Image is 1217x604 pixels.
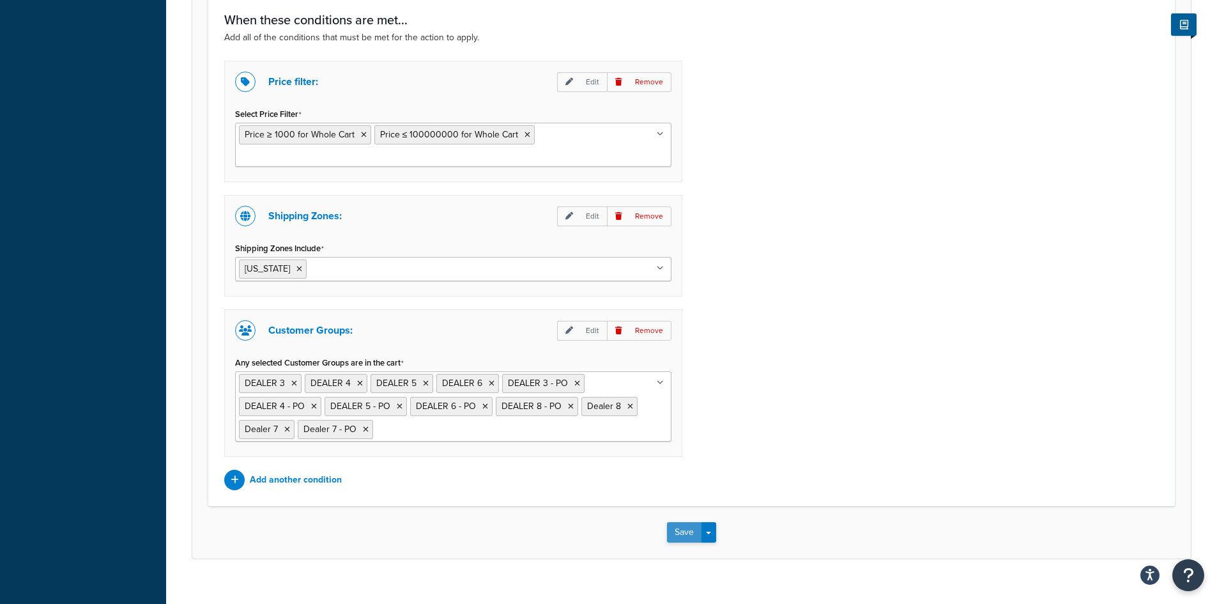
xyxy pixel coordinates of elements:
[557,206,607,226] p: Edit
[268,207,342,225] p: Shipping Zones:
[235,358,404,368] label: Any selected Customer Groups are in the cart
[245,399,305,413] span: DEALER 4 - PO
[587,399,621,413] span: Dealer 8
[245,128,355,141] span: Price ≥ 1000 for Whole Cart
[303,422,356,436] span: Dealer 7 - PO
[607,321,671,341] p: Remove
[268,321,353,339] p: Customer Groups:
[607,206,671,226] p: Remove
[380,128,519,141] span: Price ≤ 100000000 for Whole Cart
[442,376,482,390] span: DEALER 6
[245,376,285,390] span: DEALER 3
[508,376,568,390] span: DEALER 3 - PO
[310,376,351,390] span: DEALER 4
[557,72,607,92] p: Edit
[557,321,607,341] p: Edit
[1171,13,1197,36] button: Show Help Docs
[250,471,342,489] p: Add another condition
[224,31,1159,45] p: Add all of the conditions that must be met for the action to apply.
[376,376,417,390] span: DEALER 5
[268,73,318,91] p: Price filter:
[224,13,1159,27] h3: When these conditions are met...
[1172,559,1204,591] button: Open Resource Center
[235,109,302,120] label: Select Price Filter
[245,422,278,436] span: Dealer 7
[330,399,390,413] span: DEALER 5 - PO
[667,522,701,543] button: Save
[416,399,476,413] span: DEALER 6 - PO
[607,72,671,92] p: Remove
[245,262,290,275] span: [US_STATE]
[501,399,562,413] span: DEALER 8 - PO
[235,244,324,254] label: Shipping Zones Include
